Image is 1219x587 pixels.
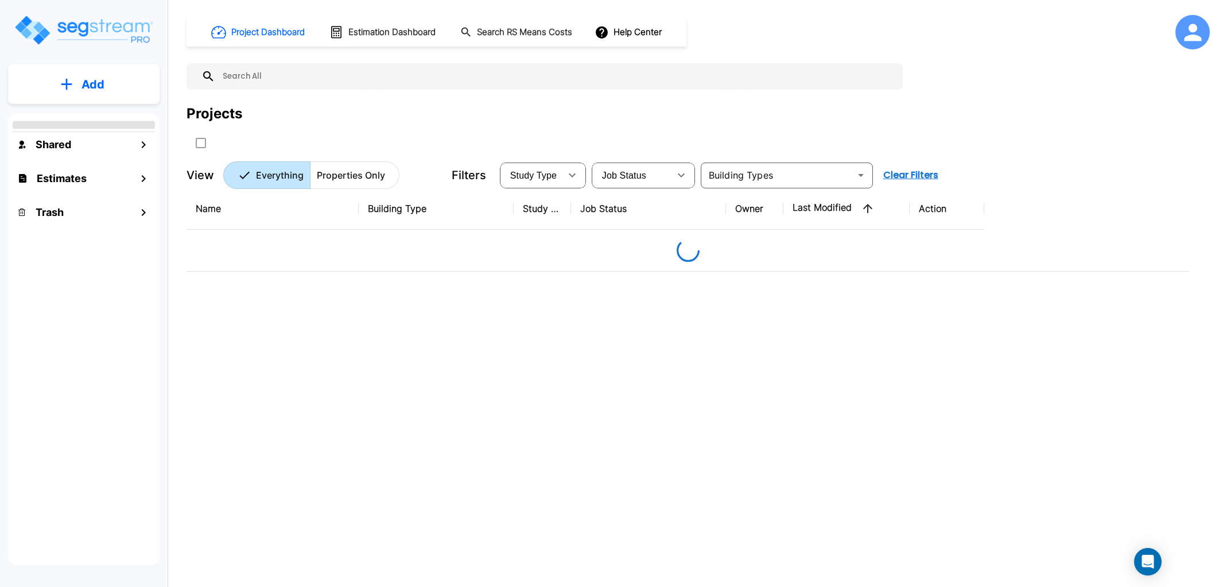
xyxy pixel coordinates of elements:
h1: Trash [36,204,64,220]
th: Study Type [514,188,571,230]
th: Last Modified [783,188,910,230]
div: Platform [223,161,399,189]
h1: Project Dashboard [231,26,305,39]
button: Clear Filters [879,164,943,187]
th: Building Type [359,188,514,230]
div: Open Intercom Messenger [1134,548,1162,576]
button: Properties Only [310,161,399,189]
th: Action [910,188,984,230]
button: Open [853,167,869,183]
th: Owner [726,188,783,230]
p: Filters [452,167,486,184]
h1: Shared [36,137,71,152]
button: Search RS Means Costs [456,21,579,44]
p: Properties Only [317,168,385,182]
div: Select [594,159,670,191]
p: Add [81,76,104,93]
button: Project Dashboard [207,20,311,45]
button: Add [8,68,160,101]
span: Job Status [602,171,646,180]
button: Everything [223,161,310,189]
button: SelectAll [189,132,212,155]
div: Select [502,159,561,191]
input: Building Types [704,167,851,183]
span: Study Type [510,171,557,180]
input: Search All [215,63,897,90]
p: Everything [256,168,304,182]
img: Logo [13,14,154,47]
p: View [187,167,214,184]
button: Help Center [592,21,666,43]
th: Name [187,188,359,230]
div: Projects [187,103,242,124]
button: Estimation Dashboard [325,20,442,44]
h1: Search RS Means Costs [477,26,572,39]
th: Job Status [571,188,726,230]
h1: Estimates [37,171,87,186]
h1: Estimation Dashboard [348,26,436,39]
